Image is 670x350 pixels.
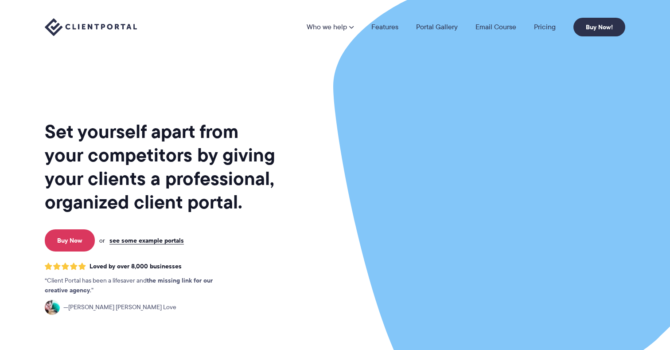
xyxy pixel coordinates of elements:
[109,236,184,244] a: see some example portals
[99,236,105,244] span: or
[573,18,625,36] a: Buy Now!
[45,229,95,252] a: Buy Now
[63,303,176,312] span: [PERSON_NAME] [PERSON_NAME] Love
[45,120,277,214] h1: Set yourself apart from your competitors by giving your clients a professional, organized client ...
[371,24,398,31] a: Features
[45,275,213,295] strong: the missing link for our creative agency
[307,24,354,31] a: Who we help
[475,24,516,31] a: Email Course
[90,263,182,270] span: Loved by over 8,000 businesses
[45,276,231,295] p: Client Portal has been a lifesaver and .
[416,24,458,31] a: Portal Gallery
[534,24,556,31] a: Pricing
